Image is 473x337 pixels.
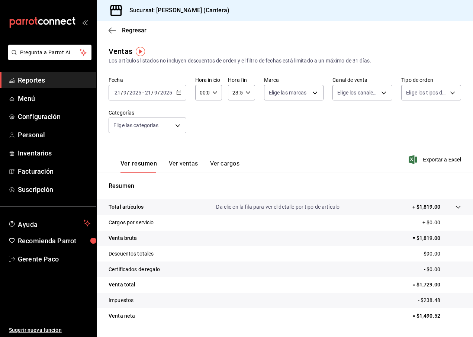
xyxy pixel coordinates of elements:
[20,49,80,57] span: Pregunta a Parrot AI
[418,296,461,304] p: - $238.48
[18,75,90,85] span: Reportes
[109,46,132,57] div: Ventas
[121,90,123,96] span: /
[154,90,158,96] input: --
[195,77,222,83] label: Hora inicio
[412,312,461,320] p: = $1,490.52
[129,90,142,96] input: ----
[127,90,129,96] span: /
[18,166,90,176] span: Facturación
[332,77,392,83] label: Canal de venta
[421,250,461,258] p: - $90.00
[169,160,198,173] button: Ver ventas
[113,122,159,129] span: Elige las categorías
[18,93,90,103] span: Menú
[109,203,144,211] p: Total artículos
[412,203,440,211] p: + $1,819.00
[109,182,461,190] p: Resumen
[18,112,90,122] span: Configuración
[412,281,461,289] p: = $1,729.00
[109,296,133,304] p: Impuestos
[109,250,154,258] p: Descuentos totales
[109,110,186,115] label: Categorías
[18,219,81,228] span: Ayuda
[9,326,90,334] span: Sugerir nueva función
[109,281,135,289] p: Venta total
[109,234,137,242] p: Venta bruta
[406,89,447,96] span: Elige los tipos de orden
[123,90,127,96] input: --
[228,77,255,83] label: Hora fin
[401,77,461,83] label: Tipo de orden
[114,90,121,96] input: --
[109,312,135,320] p: Venta neta
[122,27,147,34] span: Regresar
[5,54,91,62] a: Pregunta a Parrot AI
[142,90,144,96] span: -
[158,90,160,96] span: /
[18,130,90,140] span: Personal
[410,155,461,164] button: Exportar a Excel
[264,77,324,83] label: Marca
[109,219,154,227] p: Cargos por servicio
[120,160,157,173] button: Ver resumen
[120,160,239,173] div: navigation tabs
[210,160,240,173] button: Ver cargos
[109,77,186,83] label: Fecha
[136,47,145,56] img: Tooltip marker
[216,203,340,211] p: Da clic en la fila para ver el detalle por tipo de artículo
[424,266,461,273] p: - $0.00
[18,148,90,158] span: Inventarios
[160,90,173,96] input: ----
[82,19,88,25] button: open_drawer_menu
[18,254,90,264] span: Gerente Paco
[151,90,154,96] span: /
[145,90,151,96] input: --
[18,184,90,195] span: Suscripción
[8,45,91,60] button: Pregunta a Parrot AI
[109,27,147,34] button: Regresar
[337,89,379,96] span: Elige los canales de venta
[412,234,461,242] p: = $1,819.00
[109,57,461,65] div: Los artículos listados no incluyen descuentos de orden y el filtro de fechas está limitado a un m...
[109,266,160,273] p: Certificados de regalo
[422,219,461,227] p: + $0.00
[123,6,229,15] h3: Sucursal: [PERSON_NAME] (Cantera)
[269,89,307,96] span: Elige las marcas
[18,236,90,246] span: Recomienda Parrot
